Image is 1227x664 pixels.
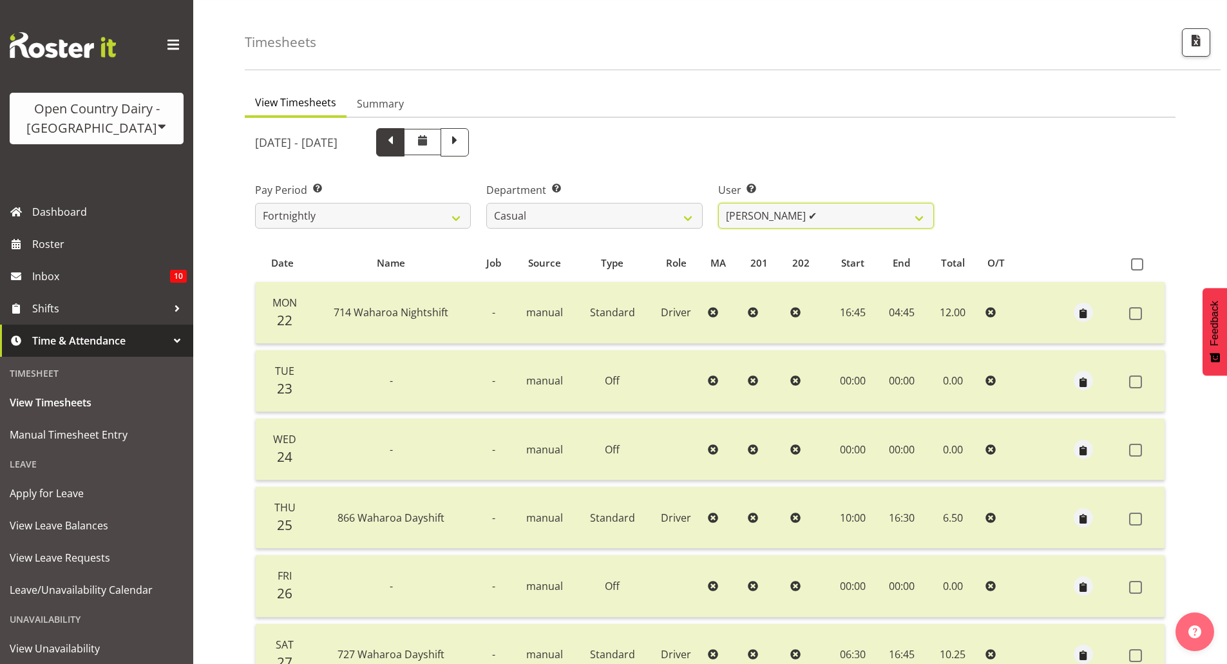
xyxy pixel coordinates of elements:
span: - [390,374,393,388]
div: Open Country Dairy - [GEOGRAPHIC_DATA] [23,99,171,138]
span: Manual Timesheet Entry [10,425,184,444]
td: 00:00 [878,419,926,480]
td: 00:00 [828,350,878,412]
h5: [DATE] - [DATE] [255,135,338,149]
span: 10 [170,270,187,283]
span: View Timesheets [10,393,184,412]
td: Off [576,555,649,617]
span: Dashboard [32,202,187,222]
td: Off [576,419,649,480]
td: 12.00 [926,282,980,344]
div: Timesheet [3,360,190,386]
a: View Leave Balances [3,509,190,542]
span: 201 [750,256,768,270]
span: View Leave Requests [10,548,184,567]
span: - [390,442,393,457]
span: 24 [277,448,292,466]
span: Feedback [1209,301,1221,346]
span: 714 Waharoa Nightshift [334,305,448,319]
a: View Timesheets [3,386,190,419]
td: 00:00 [828,419,878,480]
td: Off [576,350,649,412]
span: End [893,256,910,270]
td: 0.00 [926,350,980,412]
span: 22 [277,311,292,329]
td: 00:00 [828,555,878,617]
a: Leave/Unavailability Calendar [3,574,190,606]
img: help-xxl-2.png [1188,625,1201,638]
span: - [492,374,495,388]
span: 727 Waharoa Dayshift [338,647,444,661]
span: Mon [272,296,297,310]
span: O/T [987,256,1005,270]
a: Apply for Leave [3,477,190,509]
span: 202 [792,256,810,270]
span: - [492,511,495,525]
span: - [390,579,393,593]
td: 00:00 [878,350,926,412]
span: Shifts [32,299,167,318]
span: Job [486,256,501,270]
span: Sat [276,638,294,652]
div: Leave [3,451,190,477]
span: Wed [273,432,296,446]
span: Time & Attendance [32,331,167,350]
label: Pay Period [255,182,471,198]
span: Tue [275,364,294,378]
td: 10:00 [828,487,878,549]
span: Start [841,256,864,270]
span: manual [526,374,563,388]
span: Roster [32,234,187,254]
span: - [492,442,495,457]
span: - [492,647,495,661]
span: manual [526,511,563,525]
span: Driver [661,511,691,525]
span: manual [526,647,563,661]
a: View Leave Requests [3,542,190,574]
span: Thu [274,500,296,515]
span: View Timesheets [255,95,336,110]
span: Source [528,256,561,270]
span: Name [377,256,405,270]
span: Apply for Leave [10,484,184,503]
span: 866 Waharoa Dayshift [338,511,444,525]
span: Total [941,256,965,270]
span: Type [601,256,623,270]
div: Unavailability [3,606,190,632]
td: Standard [576,487,649,549]
span: View Unavailability [10,639,184,658]
span: Date [271,256,294,270]
span: MA [710,256,726,270]
span: Summary [357,96,404,111]
td: 04:45 [878,282,926,344]
span: 23 [277,379,292,397]
span: manual [526,442,563,457]
span: Leave/Unavailability Calendar [10,580,184,600]
label: User [718,182,934,198]
span: manual [526,579,563,593]
td: 16:45 [828,282,878,344]
label: Department [486,182,702,198]
h4: Timesheets [245,35,316,50]
span: Driver [661,305,691,319]
img: Rosterit website logo [10,32,116,58]
span: Role [666,256,687,270]
td: 6.50 [926,487,980,549]
button: Export CSV [1182,28,1210,57]
span: Fri [278,569,292,583]
td: 0.00 [926,555,980,617]
td: 0.00 [926,419,980,480]
span: 25 [277,516,292,534]
span: manual [526,305,563,319]
span: 26 [277,584,292,602]
a: Manual Timesheet Entry [3,419,190,451]
td: Standard [576,282,649,344]
span: View Leave Balances [10,516,184,535]
button: Feedback - Show survey [1203,288,1227,375]
span: - [492,305,495,319]
td: 00:00 [878,555,926,617]
span: Inbox [32,267,170,286]
span: - [492,579,495,593]
td: 16:30 [878,487,926,549]
span: Driver [661,647,691,661]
